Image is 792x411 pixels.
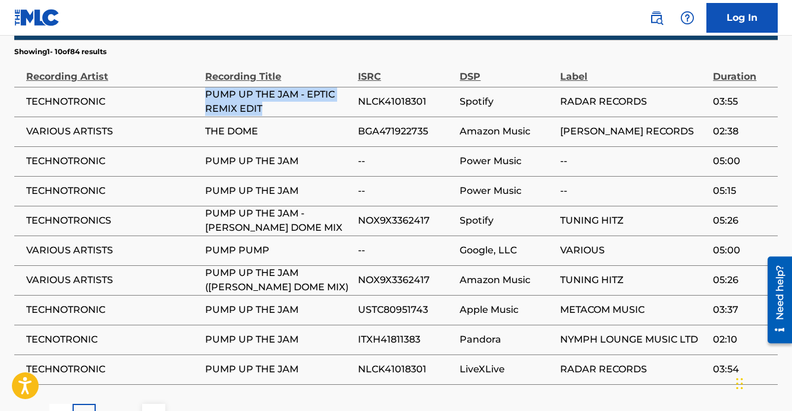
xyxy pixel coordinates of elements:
[460,362,554,377] span: LiveXLive
[358,303,454,317] span: USTC80951743
[713,332,772,347] span: 02:10
[358,332,454,347] span: ITXH41811383
[713,184,772,198] span: 05:15
[736,366,743,401] div: Drag
[205,303,352,317] span: PUMP UP THE JAM
[713,243,772,258] span: 05:00
[358,214,454,228] span: NOX9X3362417
[460,124,554,139] span: Amazon Music
[713,95,772,109] span: 03:55
[560,273,707,287] span: TUNING HITZ
[26,124,199,139] span: VARIOUS ARTISTS
[460,57,554,84] div: DSP
[460,214,554,228] span: Spotify
[205,154,352,168] span: PUMP UP THE JAM
[713,362,772,377] span: 03:54
[706,3,778,33] a: Log In
[26,214,199,228] span: TECHNOTRONICS
[560,332,707,347] span: NYMPH LOUNGE MUSIC LTD
[713,124,772,139] span: 02:38
[205,332,352,347] span: PUMP UP THE JAM
[26,362,199,377] span: TECHNOTRONIC
[26,332,199,347] span: TECNOTRONIC
[759,252,792,347] iframe: Resource Center
[205,57,352,84] div: Recording Title
[358,95,454,109] span: NLCK41018301
[460,184,554,198] span: Power Music
[26,154,199,168] span: TECHNOTRONIC
[680,11,694,25] img: help
[358,362,454,377] span: NLCK41018301
[560,154,707,168] span: --
[358,243,454,258] span: --
[26,303,199,317] span: TECHNOTRONIC
[460,303,554,317] span: Apple Music
[560,57,707,84] div: Label
[560,124,707,139] span: [PERSON_NAME] RECORDS
[205,266,352,294] span: PUMP UP THE JAM ([PERSON_NAME] DOME MIX)
[205,362,352,377] span: PUMP UP THE JAM
[358,154,454,168] span: --
[205,206,352,235] span: PUMP UP THE JAM - [PERSON_NAME] DOME MIX
[713,273,772,287] span: 05:26
[675,6,699,30] div: Help
[26,273,199,287] span: VARIOUS ARTISTS
[645,6,668,30] a: Public Search
[26,57,199,84] div: Recording Artist
[560,243,707,258] span: VARIOUS
[358,184,454,198] span: --
[26,243,199,258] span: VARIOUS ARTISTS
[713,57,772,84] div: Duration
[26,95,199,109] span: TECHNOTRONIC
[713,214,772,228] span: 05:26
[649,11,664,25] img: search
[560,95,707,109] span: RADAR RECORDS
[560,214,707,228] span: TUNING HITZ
[460,154,554,168] span: Power Music
[205,124,352,139] span: THE DOME
[14,46,106,57] p: Showing 1 - 10 of 84 results
[460,95,554,109] span: Spotify
[358,273,454,287] span: NOX9X3362417
[713,303,772,317] span: 03:37
[14,9,60,26] img: MLC Logo
[733,354,792,411] iframe: Chat Widget
[460,332,554,347] span: Pandora
[26,184,199,198] span: TECHNOTRONIC
[358,124,454,139] span: BGA471922735
[205,87,352,116] span: PUMP UP THE JAM - EPTIC REMIX EDIT
[358,57,454,84] div: ISRC
[460,243,554,258] span: Google, LLC
[560,303,707,317] span: METACOM MUSIC
[460,273,554,287] span: Amazon Music
[713,154,772,168] span: 05:00
[560,362,707,377] span: RADAR RECORDS
[205,243,352,258] span: PUMP PUMP
[205,184,352,198] span: PUMP UP THE JAM
[560,184,707,198] span: --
